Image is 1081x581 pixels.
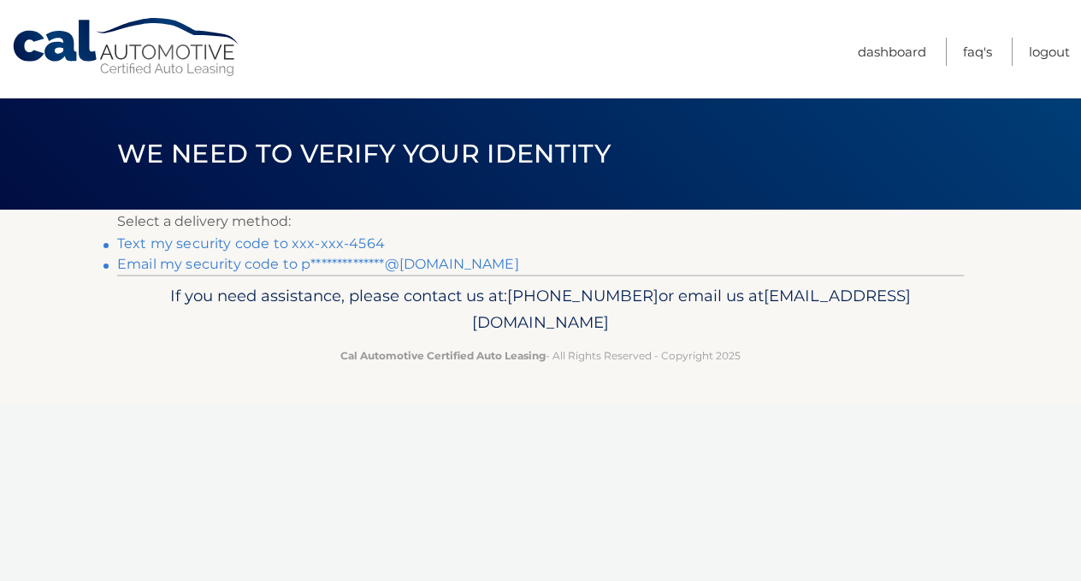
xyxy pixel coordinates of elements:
span: [PHONE_NUMBER] [507,286,659,305]
a: Cal Automotive [11,17,242,78]
p: If you need assistance, please contact us at: or email us at [128,282,953,337]
a: Logout [1029,38,1070,66]
span: We need to verify your identity [117,138,611,169]
a: FAQ's [963,38,992,66]
p: Select a delivery method: [117,210,964,234]
p: - All Rights Reserved - Copyright 2025 [128,347,953,365]
strong: Cal Automotive Certified Auto Leasing [340,349,546,362]
a: Dashboard [858,38,926,66]
a: Text my security code to xxx-xxx-4564 [117,235,385,252]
